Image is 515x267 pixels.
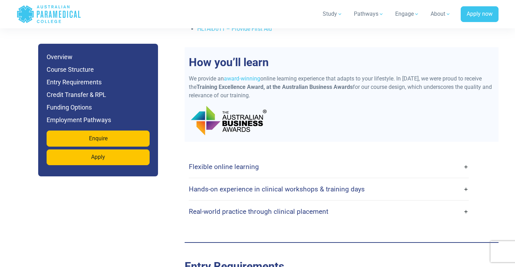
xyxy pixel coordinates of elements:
a: Flexible online learning [189,159,469,175]
a: Pathways [350,4,388,24]
a: Real-world practice through clinical placement [189,203,469,220]
p: We provide an online learning experience that adapts to your lifestyle. In [DATE], we were proud ... [189,75,494,100]
a: Hands-on experience in clinical workshops & training days [189,181,469,197]
a: Engage [391,4,424,24]
a: Australian Paramedical College [16,3,81,26]
a: Study [318,4,347,24]
h4: Hands-on experience in clinical workshops & training days [189,185,365,193]
strong: Training Excellence Award, at the Australian Business Awards [197,84,353,90]
a: About [426,4,455,24]
h2: How you’ll learn [185,56,499,69]
h4: Real-world practice through clinical placement [189,208,328,216]
a: HLTAID011 – Provide First Aid [197,26,272,32]
h4: Flexible online learning [189,163,259,171]
a: Apply now [461,6,499,22]
a: award-winning [224,75,260,82]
